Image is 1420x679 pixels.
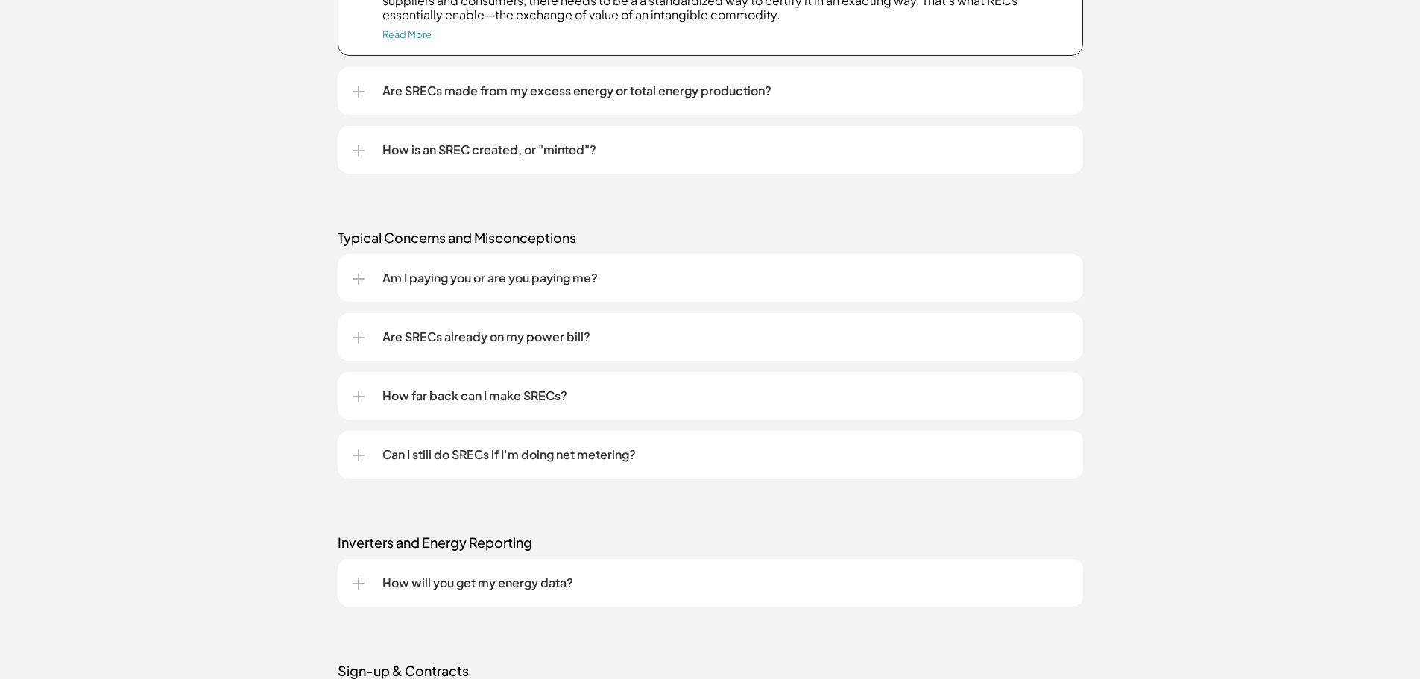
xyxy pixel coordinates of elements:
[382,387,1068,405] p: How far back can I make SRECs?
[338,534,1083,552] p: Inverters and Energy Reporting
[382,574,1068,592] p: How will you get my energy data?
[382,269,1068,287] p: Am I paying you or are you paying me?
[382,28,432,40] a: Read More
[382,82,1068,100] p: Are SRECs made from my excess energy or total energy production?
[382,141,1068,159] p: How is an SREC created, or "minted"?
[382,328,1068,346] p: Are SRECs already on my power bill?
[382,446,1068,464] p: Can I still do SRECs if I'm doing net metering?
[338,229,1083,247] p: Typical Concerns and Misconceptions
